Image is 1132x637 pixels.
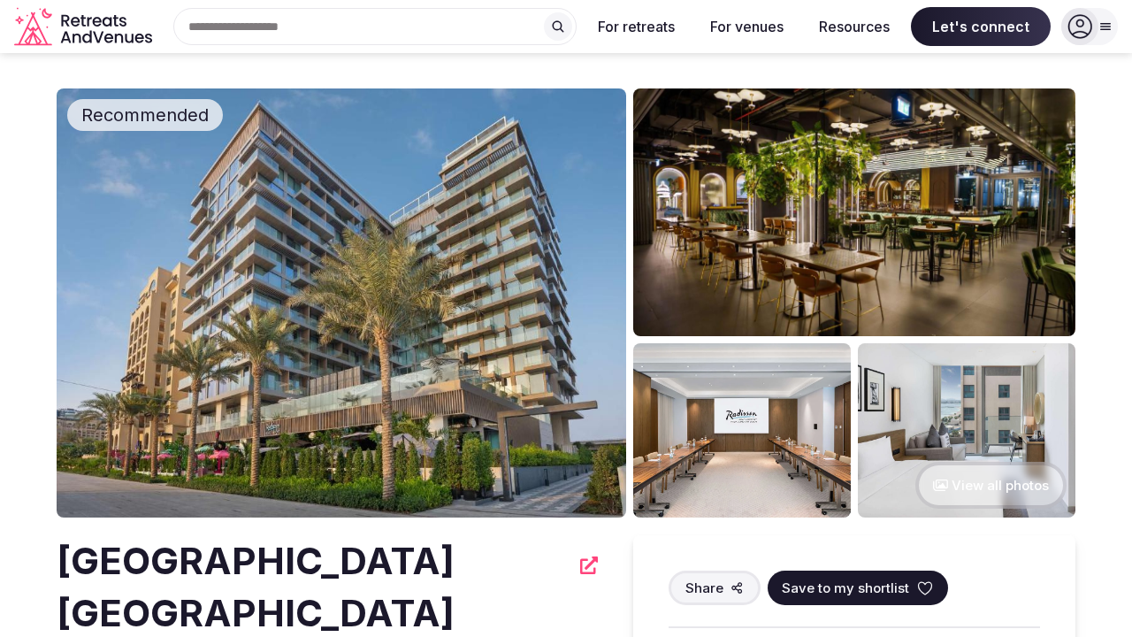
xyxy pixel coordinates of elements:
span: Share [685,579,723,597]
span: Save to my shortlist [782,579,909,597]
img: Venue gallery photo [633,88,1075,336]
button: For retreats [584,7,689,46]
span: Let's connect [911,7,1051,46]
button: Share [669,571,761,605]
button: For venues [696,7,798,46]
button: Resources [805,7,904,46]
img: Venue cover photo [57,88,626,518]
img: Venue gallery photo [858,343,1075,518]
button: View all photos [915,462,1067,509]
img: Venue gallery photo [633,343,851,518]
a: Visit the homepage [14,7,156,47]
button: Save to my shortlist [768,571,948,605]
span: Recommended [74,103,216,127]
div: Recommended [67,99,223,131]
svg: Retreats and Venues company logo [14,7,156,47]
